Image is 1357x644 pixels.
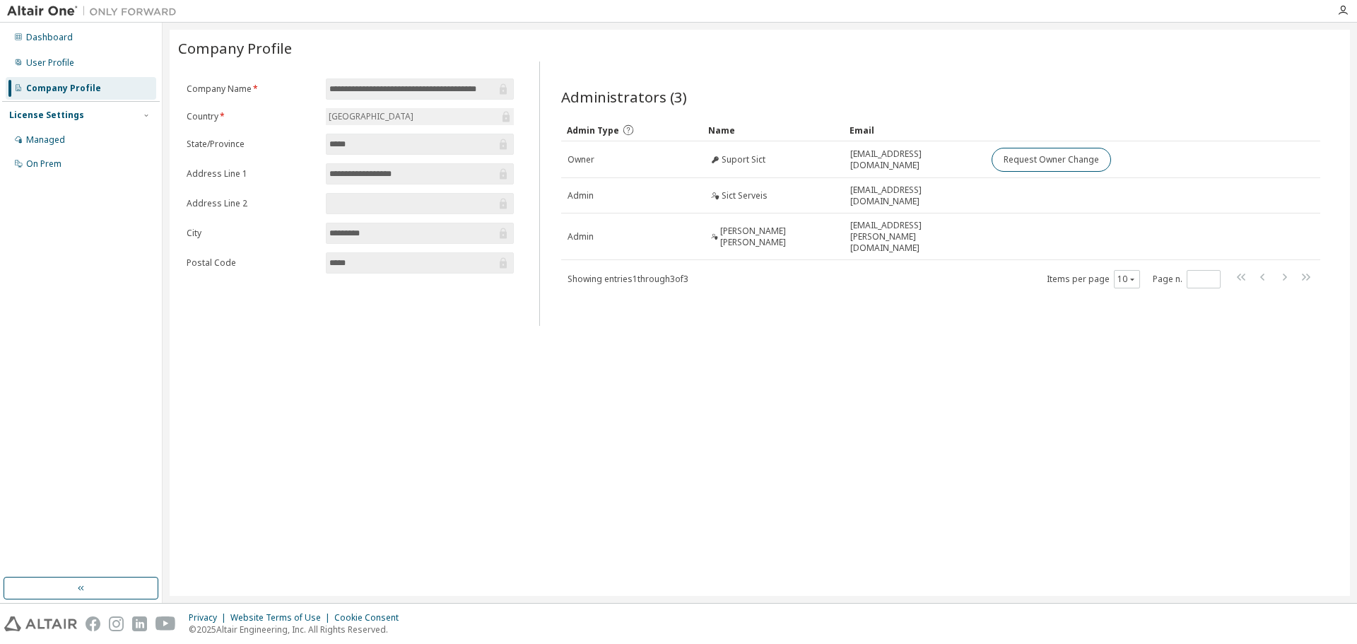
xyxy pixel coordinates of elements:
[326,108,514,125] div: [GEOGRAPHIC_DATA]
[722,154,765,165] span: Suport Sict
[26,134,65,146] div: Managed
[720,226,838,248] span: [PERSON_NAME] [PERSON_NAME]
[568,231,594,242] span: Admin
[187,168,317,180] label: Address Line 1
[1117,274,1136,285] button: 10
[7,4,184,18] img: Altair One
[187,111,317,122] label: Country
[26,32,73,43] div: Dashboard
[568,190,594,201] span: Admin
[850,220,979,254] span: [EMAIL_ADDRESS][PERSON_NAME][DOMAIN_NAME]
[334,612,407,623] div: Cookie Consent
[327,109,416,124] div: [GEOGRAPHIC_DATA]
[187,228,317,239] label: City
[230,612,334,623] div: Website Terms of Use
[1153,270,1221,288] span: Page n.
[568,154,594,165] span: Owner
[26,57,74,69] div: User Profile
[26,83,101,94] div: Company Profile
[86,616,100,631] img: facebook.svg
[187,139,317,150] label: State/Province
[567,124,619,136] span: Admin Type
[4,616,77,631] img: altair_logo.svg
[187,198,317,209] label: Address Line 2
[850,148,979,171] span: [EMAIL_ADDRESS][DOMAIN_NAME]
[1047,270,1140,288] span: Items per page
[189,612,230,623] div: Privacy
[9,110,84,121] div: License Settings
[155,616,176,631] img: youtube.svg
[178,38,292,58] span: Company Profile
[850,185,979,207] span: [EMAIL_ADDRESS][DOMAIN_NAME]
[992,148,1111,172] button: Request Owner Change
[109,616,124,631] img: instagram.svg
[568,273,688,285] span: Showing entries 1 through 3 of 3
[187,83,317,95] label: Company Name
[187,257,317,269] label: Postal Code
[561,87,687,107] span: Administrators (3)
[132,616,147,631] img: linkedin.svg
[189,623,407,636] p: © 2025 Altair Engineering, Inc. All Rights Reserved.
[722,190,768,201] span: Sict Serveis
[708,119,838,141] div: Name
[26,158,61,170] div: On Prem
[850,119,980,141] div: Email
